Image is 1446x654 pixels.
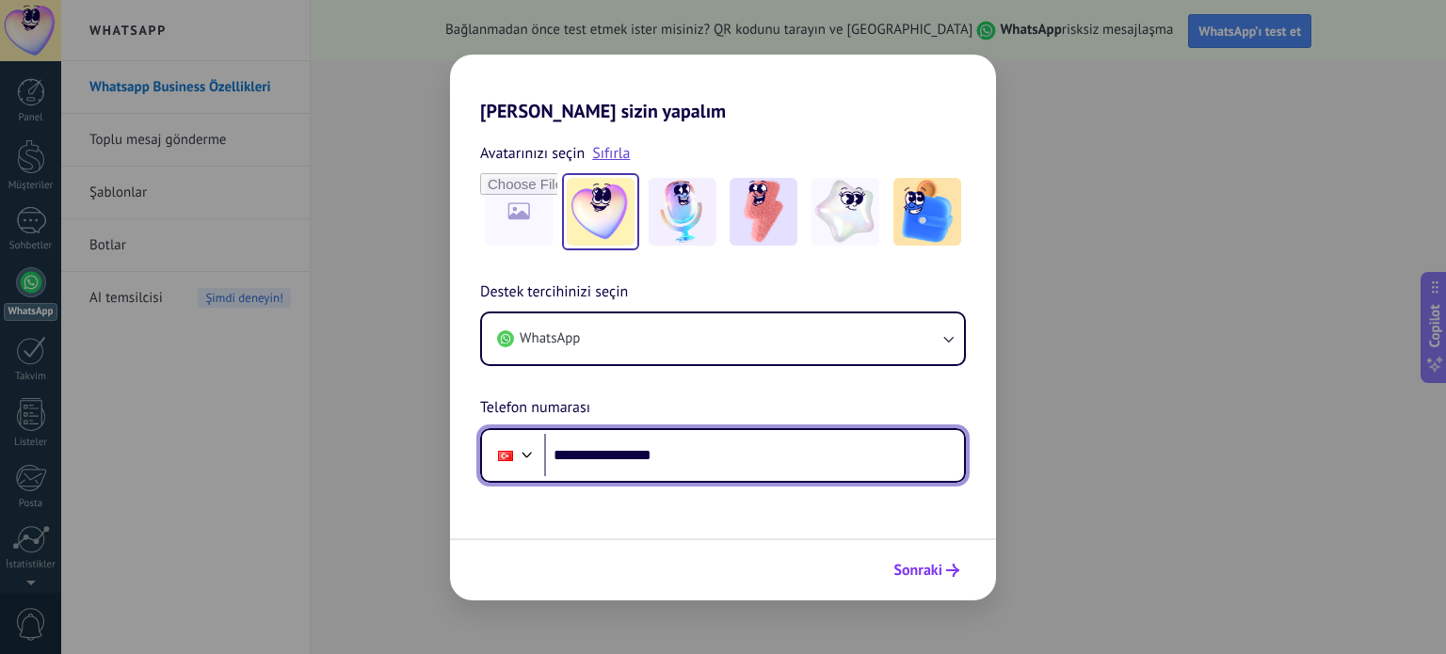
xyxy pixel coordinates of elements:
span: Sonraki [893,564,942,577]
button: WhatsApp [482,313,964,364]
div: Turkey: + 90 [488,436,523,475]
span: Avatarınızı seçin [480,141,585,166]
h2: [PERSON_NAME] sizin yapalım [450,55,996,122]
span: WhatsApp [520,329,580,348]
span: Telefon numarası [480,396,590,421]
button: Sonraki [885,554,968,586]
img: -3.jpeg [730,178,797,246]
img: -4.jpeg [811,178,879,246]
a: Sıfırla [592,144,630,163]
img: -1.jpeg [567,178,635,246]
span: Destek tercihinizi seçin [480,280,628,305]
img: -2.jpeg [649,178,716,246]
img: -5.jpeg [893,178,961,246]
